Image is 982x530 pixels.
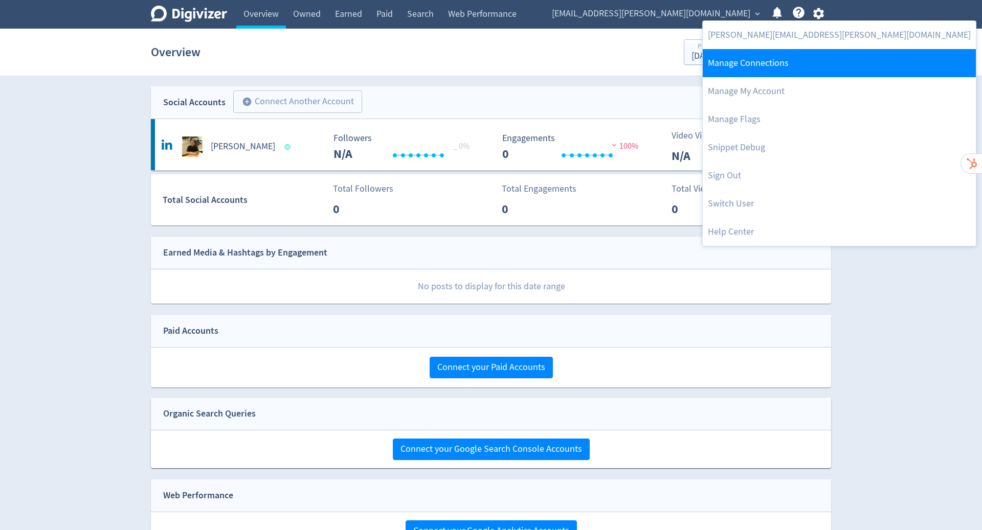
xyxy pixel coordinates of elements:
[703,133,976,162] a: Snippet Debug
[703,162,976,190] a: Log out
[703,21,976,49] a: [PERSON_NAME][EMAIL_ADDRESS][PERSON_NAME][DOMAIN_NAME]
[703,218,976,246] a: Help Center
[703,105,976,133] a: Manage Flags
[703,77,976,105] a: Manage My Account
[703,49,976,77] a: Manage Connections
[703,190,976,218] a: Switch User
